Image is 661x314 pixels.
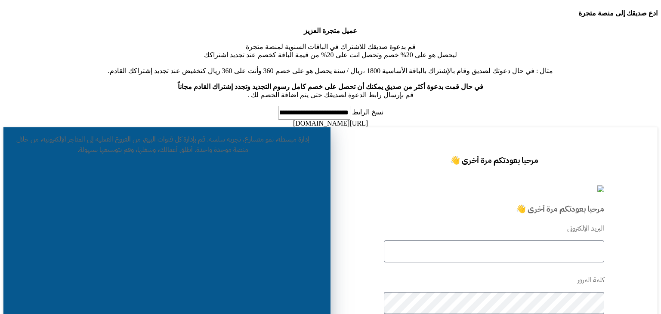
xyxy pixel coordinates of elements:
[178,83,483,90] b: في حال قمت بدعوة أكثر من صديق يمكنك أن تحصل على خصم كامل رسوم التجديد وتجدد إشتراك القادم مجاناً
[597,185,604,192] img: logo-2.png
[384,203,604,215] h3: مرحبا بعودتكم مرة أخرى 👋
[3,120,658,127] div: [URL][DOMAIN_NAME]
[304,27,357,34] b: عميل متجرة العزيز
[384,275,604,285] p: كلمة المرور
[3,9,658,17] h4: ادع صديقك إلى منصة متجرة
[450,154,538,166] span: مرحبا بعودتكم مرة أخرى 👋
[384,223,604,234] p: البريد الإلكترونى
[3,27,658,99] p: قم بدعوة صديقك للاشتراك في الباقات السنوية لمنصة متجرة ليحصل هو على 20% خصم وتحصل انت على 20% من ...
[207,134,309,145] span: إدارة مبسطة، نمو متسارع، تجربة سلسة.
[16,134,248,155] span: قم بإدارة كل قنوات البيع، من الفروع الفعلية إلى المتاجر الإلكترونية، من خلال منصة موحدة واحدة. أط...
[350,108,383,116] label: نسخ الرابط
